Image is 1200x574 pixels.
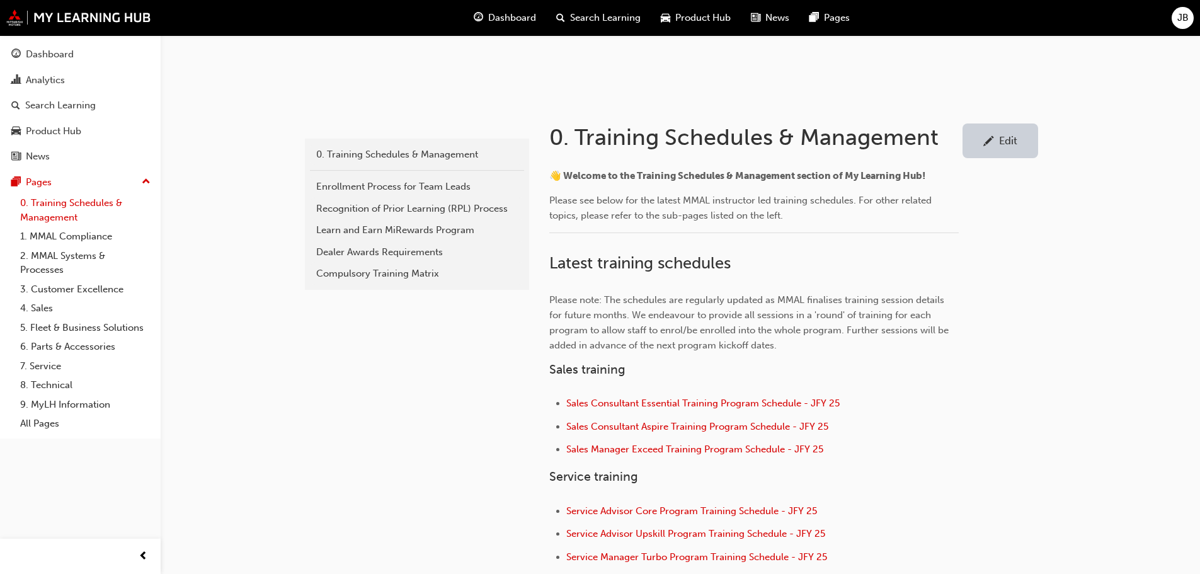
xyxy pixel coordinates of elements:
a: Compulsory Training Matrix [310,263,524,285]
span: news-icon [751,10,760,26]
span: search-icon [11,100,20,112]
a: Dashboard [5,43,156,66]
span: chart-icon [11,75,21,86]
a: Dealer Awards Requirements [310,241,524,263]
a: Recognition of Prior Learning (RPL) Process [310,198,524,220]
a: Service Advisor Upskill Program Training Schedule - JFY 25 [566,528,825,539]
div: Edit [999,134,1017,147]
span: guage-icon [11,49,21,60]
div: 0. Training Schedules & Management [316,147,518,162]
a: 4. Sales [15,299,156,318]
div: Dashboard [26,47,74,62]
span: up-icon [142,174,151,190]
img: mmal [6,9,151,26]
span: Sales training [549,362,626,377]
span: news-icon [11,151,21,163]
a: Sales Manager Exceed Training Program Schedule - JFY 25 [566,444,823,455]
a: Sales Consultant Aspire Training Program Schedule - JFY 25 [566,421,828,432]
span: Latest training schedules [549,253,731,273]
a: 3. Customer Excellence [15,280,156,299]
a: All Pages [15,414,156,433]
a: search-iconSearch Learning [546,5,651,31]
a: 0. Training Schedules & Management [15,193,156,227]
a: Service Manager Turbo Program Training Schedule - JFY 25 [566,551,827,563]
div: Compulsory Training Matrix [316,267,518,281]
a: 6. Parts & Accessories [15,337,156,357]
span: pages-icon [809,10,819,26]
div: Learn and Earn MiRewards Program [316,223,518,238]
span: Please see below for the latest MMAL instructor led training schedules. For other related topics,... [549,195,934,221]
div: Analytics [26,73,65,88]
div: Product Hub [26,124,81,139]
div: Pages [26,175,52,190]
div: Search Learning [25,98,96,113]
a: Sales Consultant Essential Training Program Schedule - JFY 25 [566,398,840,409]
a: car-iconProduct Hub [651,5,741,31]
span: car-icon [11,126,21,137]
div: Enrollment Process for Team Leads [316,180,518,194]
span: Product Hub [675,11,731,25]
a: Edit [963,123,1038,158]
a: Enrollment Process for Team Leads [310,176,524,198]
a: pages-iconPages [799,5,860,31]
span: Please note: The schedules are regularly updated as MMAL finalises training session details for f... [549,294,951,351]
a: Product Hub [5,120,156,143]
a: news-iconNews [741,5,799,31]
a: Service Advisor Core Program Training Schedule - JFY 25 [566,505,817,517]
button: JB [1172,7,1194,29]
a: 9. MyLH Information [15,395,156,415]
span: guage-icon [474,10,483,26]
span: Search Learning [570,11,641,25]
a: 0. Training Schedules & Management [310,144,524,166]
h1: 0. Training Schedules & Management [549,123,963,151]
a: Search Learning [5,94,156,117]
a: 1. MMAL Compliance [15,227,156,246]
a: 7. Service [15,357,156,376]
button: Pages [5,171,156,194]
span: Pages [824,11,850,25]
span: pages-icon [11,177,21,188]
a: 5. Fleet & Business Solutions [15,318,156,338]
a: Learn and Earn MiRewards Program [310,219,524,241]
a: guage-iconDashboard [464,5,546,31]
a: News [5,145,156,168]
span: Service training [549,469,638,484]
div: Dealer Awards Requirements [316,245,518,260]
span: JB [1177,11,1189,25]
a: 2. MMAL Systems & Processes [15,246,156,280]
span: search-icon [556,10,565,26]
a: 8. Technical [15,376,156,395]
div: News [26,149,50,164]
span: pencil-icon [983,136,994,149]
button: DashboardAnalyticsSearch LearningProduct HubNews [5,40,156,171]
div: Recognition of Prior Learning (RPL) Process [316,202,518,216]
span: News [765,11,789,25]
a: Analytics [5,69,156,92]
span: car-icon [661,10,670,26]
span: prev-icon [139,549,148,565]
span: Dashboard [488,11,536,25]
span: 👋 Welcome to the Training Schedules & Management section of My Learning Hub! [549,170,925,181]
